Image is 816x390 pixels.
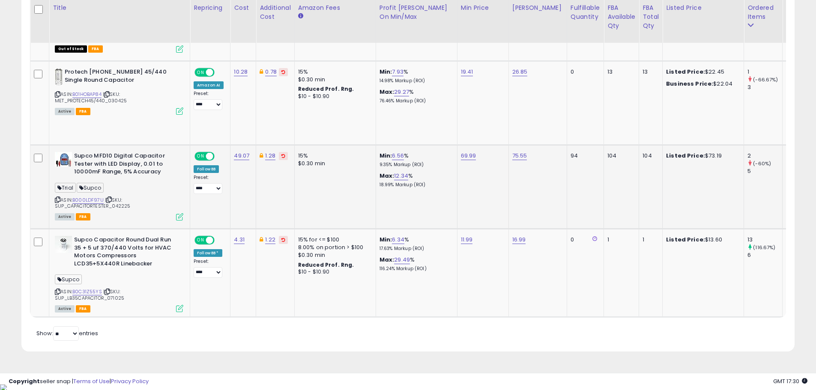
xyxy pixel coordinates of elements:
[512,152,527,160] a: 75.55
[380,172,395,180] b: Max:
[65,68,169,86] b: Protech [PHONE_NUMBER] 45/440 Single Round Capacitor
[380,266,451,272] p: 116.24% Markup (ROI)
[380,3,454,21] div: Profit [PERSON_NAME] on Min/Max
[512,68,528,76] a: 26.85
[666,68,737,76] div: $22.45
[234,3,252,12] div: Cost
[380,78,451,84] p: 14.98% Markup (ROI)
[194,175,224,194] div: Preset:
[643,3,659,30] div: FBA Total Qty
[380,98,451,104] p: 76.46% Markup (ROI)
[607,236,632,244] div: 1
[265,235,275,244] a: 1.22
[380,152,451,168] div: %
[461,235,473,244] a: 11.99
[55,236,183,311] div: ASIN:
[753,76,778,83] small: (-66.67%)
[74,152,178,178] b: Supco MFD10 Digital Capacitor Tester with LED Display, 0.01 to 10000mF Range, 5% Accuracy
[88,45,103,53] span: FBA
[461,152,476,160] a: 69.99
[394,172,408,180] a: 12.34
[72,91,102,98] a: B01HOBAP84
[666,80,737,88] div: $22.04
[194,165,219,173] div: Follow BB
[571,236,597,244] div: 0
[571,152,597,160] div: 94
[55,45,87,53] span: All listings that are currently out of stock and unavailable for purchase on Amazon
[512,235,526,244] a: 16.99
[571,3,600,21] div: Fulfillable Quantity
[55,91,127,104] span: | SKU: MET_PROTECH45/440_030425
[461,68,473,76] a: 19.41
[666,80,713,88] b: Business Price:
[55,236,72,253] img: 41A9WKyJQPL._SL40_.jpg
[392,68,404,76] a: 7.93
[55,305,75,313] span: All listings currently available for purchase on Amazon
[55,152,72,167] img: 41NYViK86tL._SL40_.jpg
[55,68,63,85] img: 41EZepKh58L._SL40_.jpg
[773,377,807,385] span: 2025-09-15 17:30 GMT
[194,91,224,110] div: Preset:
[234,68,248,76] a: 10.28
[666,152,737,160] div: $73.19
[380,152,392,160] b: Min:
[643,152,656,160] div: 104
[607,68,632,76] div: 13
[234,235,245,244] a: 4.31
[753,160,771,167] small: (-60%)
[55,68,183,114] div: ASIN:
[36,329,98,337] span: Show: entries
[747,83,782,91] div: 3
[55,274,82,284] span: Supco
[111,377,149,385] a: Privacy Policy
[260,3,291,21] div: Additional Cost
[76,213,90,220] span: FBA
[55,288,124,301] span: | SKU: SUP_LB35CAPACITOR_071025
[461,3,505,12] div: Min Price
[9,377,40,385] strong: Copyright
[55,183,76,193] span: Trial
[747,68,782,76] div: 1
[298,251,369,259] div: $0.30 min
[55,213,75,220] span: All listings currently available for purchase on Amazon
[194,81,224,89] div: Amazon AI
[392,235,404,244] a: 6.34
[298,85,354,92] b: Reduced Prof. Rng.
[76,108,90,115] span: FBA
[298,160,369,167] div: $0.30 min
[74,236,178,270] b: Supco Capacitor Round Dual Run 35 + 5 uf 370/440 Volts for HVAC Motors Compressors LCD35+5X440R L...
[380,68,451,84] div: %
[380,246,451,252] p: 17.63% Markup (ROI)
[55,108,75,115] span: All listings currently available for purchase on Amazon
[643,236,656,244] div: 1
[194,249,222,257] div: Follow BB *
[380,256,395,264] b: Max:
[76,305,90,313] span: FBA
[666,236,737,244] div: $13.60
[607,3,635,30] div: FBA Available Qty
[72,196,104,204] a: B000LDF97U
[380,236,451,252] div: %
[380,68,392,76] b: Min:
[55,152,183,220] div: ASIN:
[265,152,275,160] a: 1.28
[213,237,227,244] span: OFF
[195,153,206,160] span: ON
[747,236,782,244] div: 13
[394,256,410,264] a: 29.49
[380,235,392,244] b: Min:
[571,68,597,76] div: 0
[298,3,372,12] div: Amazon Fees
[380,172,451,188] div: %
[753,244,775,251] small: (116.67%)
[666,3,740,12] div: Listed Price
[380,88,451,104] div: %
[607,152,632,160] div: 104
[53,3,186,12] div: Title
[392,152,404,160] a: 6.56
[394,88,409,96] a: 29.27
[298,236,369,244] div: 15% for <= $100
[666,152,705,160] b: Listed Price:
[195,237,206,244] span: ON
[194,259,224,278] div: Preset:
